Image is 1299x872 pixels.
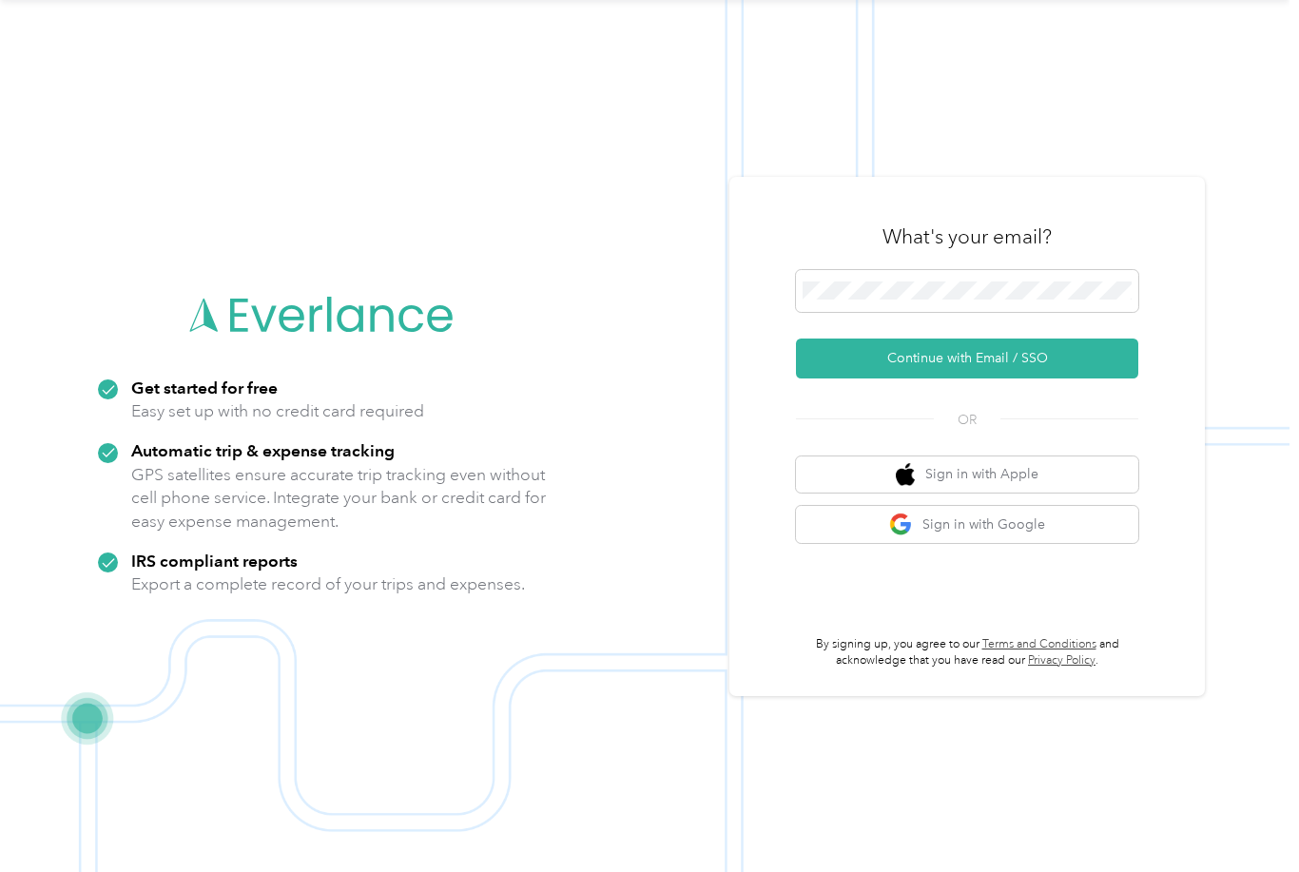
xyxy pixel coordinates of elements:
[131,572,525,596] p: Export a complete record of your trips and expenses.
[796,636,1138,669] p: By signing up, you agree to our and acknowledge that you have read our .
[889,513,913,536] img: google logo
[796,506,1138,543] button: google logoSign in with Google
[796,339,1138,378] button: Continue with Email / SSO
[131,378,278,397] strong: Get started for free
[882,223,1052,250] h3: What's your email?
[1028,653,1095,668] a: Privacy Policy
[982,637,1096,651] a: Terms and Conditions
[131,399,424,423] p: Easy set up with no credit card required
[131,440,395,460] strong: Automatic trip & expense tracking
[796,456,1138,494] button: apple logoSign in with Apple
[131,463,547,533] p: GPS satellites ensure accurate trip tracking even without cell phone service. Integrate your bank...
[131,551,298,571] strong: IRS compliant reports
[934,410,1000,430] span: OR
[896,463,915,487] img: apple logo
